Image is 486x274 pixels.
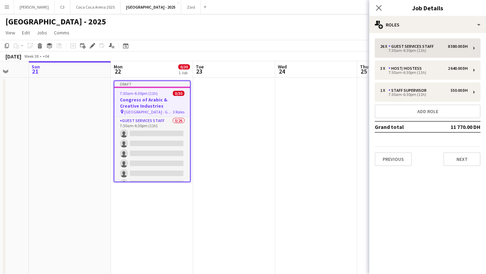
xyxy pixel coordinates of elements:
[277,67,287,75] span: 24
[54,30,69,36] span: Comms
[55,0,70,14] button: C3
[5,53,21,60] div: [DATE]
[380,66,388,71] div: 3 x
[14,0,55,14] button: [PERSON_NAME]
[51,28,72,37] a: Comms
[448,44,468,49] div: 8 580.00 DH
[380,71,468,74] div: 7:30am-6:30pm (11h)
[375,105,481,118] button: Add role
[5,17,106,27] h1: [GEOGRAPHIC_DATA] - 2025
[359,67,369,75] span: 25
[451,88,468,93] div: 550.00 DH
[37,30,47,36] span: Jobs
[113,67,123,75] span: 22
[114,97,190,109] h3: Congress of Arabic & Creative Industries
[114,80,191,182] app-job-card: Draft7:30am-6:30pm (11h)0/30Congress of Arabic & Creative Industries [GEOGRAPHIC_DATA] - GATE 73 ...
[19,28,33,37] a: Edit
[360,64,369,70] span: Thu
[3,28,18,37] a: View
[380,88,388,93] div: 1 x
[114,64,123,70] span: Mon
[173,91,184,96] span: 0/30
[70,0,121,14] button: Coca Coca Arena 2025
[437,121,481,132] td: 11 770.00 DH
[388,88,429,93] div: Staff Supervisor
[380,93,468,96] div: 7:30am-6:30pm (11h)
[278,64,287,70] span: Wed
[448,66,468,71] div: 2 640.00 DH
[22,30,30,36] span: Edit
[23,54,40,59] span: Week 38
[120,91,158,96] span: 7:30am-6:30pm (11h)
[375,121,437,132] td: Grand total
[31,67,40,75] span: 21
[388,44,437,49] div: Guest Services Staff
[369,3,486,12] h3: Job Details
[32,64,40,70] span: Sun
[179,70,190,75] div: 1 Job
[5,30,15,36] span: View
[196,64,204,70] span: Tue
[195,67,204,75] span: 23
[181,0,201,14] button: Zaid
[178,64,190,69] span: 0/30
[369,17,486,33] div: Roles
[380,49,468,52] div: 7:30am-6:30pm (11h)
[173,109,184,114] span: 3 Roles
[43,54,49,59] div: +04
[34,28,50,37] a: Jobs
[121,0,181,14] button: [GEOGRAPHIC_DATA] - 2025
[375,152,412,166] button: Previous
[114,81,190,87] div: Draft
[443,152,481,166] button: Next
[380,44,388,49] div: 26 x
[388,66,425,71] div: Host/ Hostess
[124,109,173,114] span: [GEOGRAPHIC_DATA] - GATE 7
